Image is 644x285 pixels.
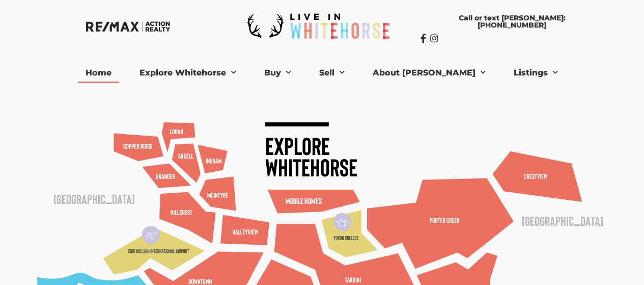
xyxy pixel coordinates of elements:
text: Mobile Homes [286,196,322,205]
a: Listings [506,63,566,83]
span: Call or text [PERSON_NAME]: [PHONE_NUMBER] [431,14,593,29]
a: Buy [257,63,299,83]
text: [GEOGRAPHIC_DATA] [522,213,603,228]
a: Home [78,63,119,83]
nav: Menu [42,63,602,83]
a: Sell [312,63,352,83]
text: Explore [265,131,330,160]
a: About [PERSON_NAME] [365,63,493,83]
a: Call or text [PERSON_NAME]: [PHONE_NUMBER] [421,9,603,34]
text: Whitehorse [265,152,357,182]
text: [GEOGRAPHIC_DATA] [53,191,135,206]
a: Explore Whitehorse [132,63,244,83]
